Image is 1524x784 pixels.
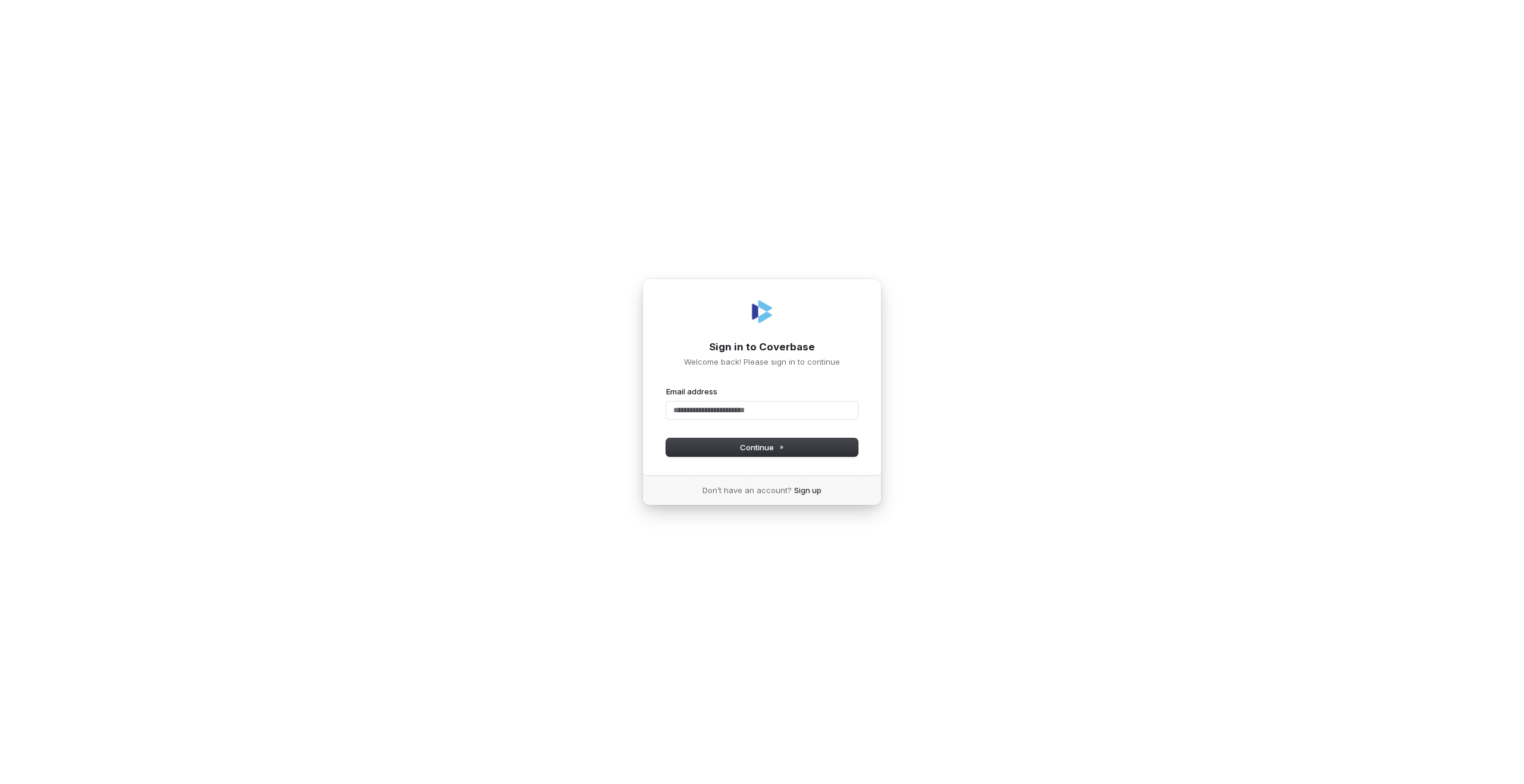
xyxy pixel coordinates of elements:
span: Don’t have an account? [702,485,792,496]
label: Email address [666,386,717,397]
img: Coverbase [748,297,776,326]
h1: Sign in to Coverbase [666,340,858,355]
a: Sign up [794,485,822,496]
p: Welcome back! Please sign in to continue [666,356,858,367]
button: Continue [666,438,858,456]
span: Continue [740,442,785,453]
